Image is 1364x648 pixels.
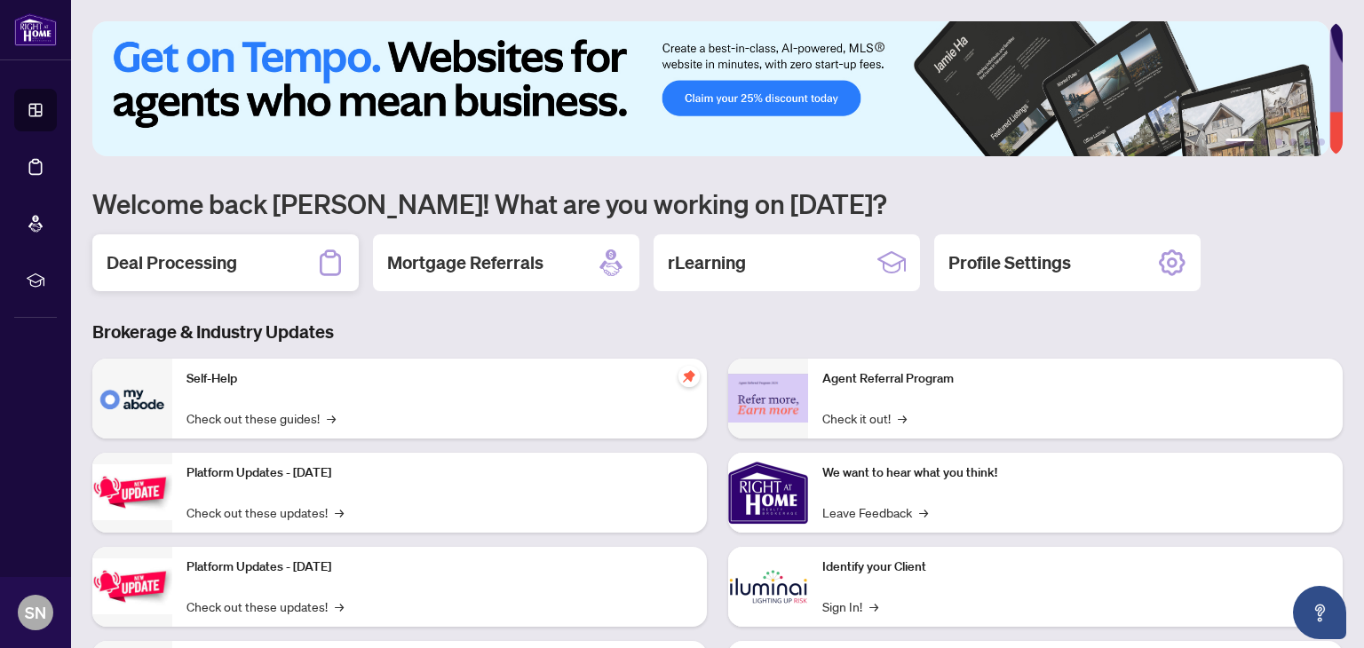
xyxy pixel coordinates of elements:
p: Identify your Client [822,557,1328,577]
button: 2 [1261,138,1268,146]
img: Self-Help [92,359,172,439]
span: → [898,408,907,428]
p: Self-Help [186,369,693,389]
button: 1 [1225,138,1254,146]
a: Check out these updates!→ [186,502,344,522]
a: Check it out!→ [822,408,907,428]
p: Platform Updates - [DATE] [186,463,693,483]
span: → [919,502,928,522]
a: Check out these updates!→ [186,597,344,616]
h3: Brokerage & Industry Updates [92,320,1343,344]
img: Slide 0 [92,21,1329,156]
a: Leave Feedback→ [822,502,928,522]
button: Open asap [1293,586,1346,639]
button: 5 [1304,138,1311,146]
img: Platform Updates - July 8, 2025 [92,558,172,614]
h2: rLearning [668,250,746,275]
button: 6 [1318,138,1325,146]
h2: Profile Settings [948,250,1071,275]
p: Agent Referral Program [822,369,1328,389]
img: Agent Referral Program [728,374,808,423]
span: → [327,408,336,428]
h2: Deal Processing [107,250,237,275]
img: logo [14,13,57,46]
h2: Mortgage Referrals [387,250,543,275]
a: Check out these guides!→ [186,408,336,428]
p: We want to hear what you think! [822,463,1328,483]
img: Identify your Client [728,547,808,627]
span: → [869,597,878,616]
span: → [335,502,344,522]
p: Platform Updates - [DATE] [186,557,693,577]
button: 3 [1275,138,1282,146]
span: pushpin [678,366,700,387]
span: SN [25,600,46,625]
span: → [335,597,344,616]
a: Sign In!→ [822,597,878,616]
img: Platform Updates - July 21, 2025 [92,464,172,520]
h1: Welcome back [PERSON_NAME]! What are you working on [DATE]? [92,186,1343,220]
button: 4 [1289,138,1297,146]
img: We want to hear what you think! [728,453,808,533]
